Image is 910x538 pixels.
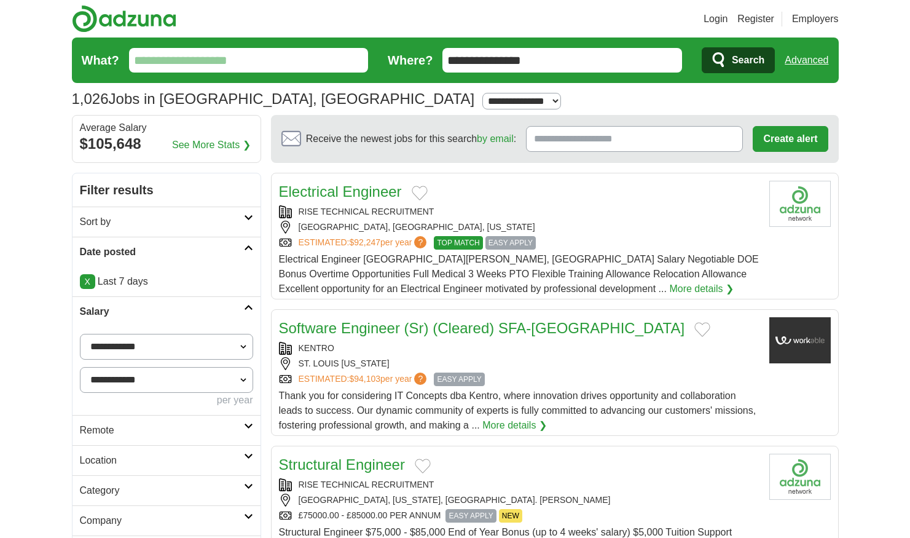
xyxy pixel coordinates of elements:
span: TOP MATCH [434,236,482,250]
span: Electrical Engineer [GEOGRAPHIC_DATA][PERSON_NAME], [GEOGRAPHIC_DATA] Salary Negotiable DOE Bonus... [279,254,759,294]
div: £75000.00 - £85000.00 PER ANNUM [279,509,759,523]
a: X [80,274,95,289]
h2: Date posted [80,245,244,259]
img: Company logo [769,454,831,500]
a: More details ❯ [669,282,734,296]
a: Employers [792,12,839,26]
div: RISE TECHNICAL RECRUITMENT [279,478,759,491]
h2: Location [80,453,244,468]
span: ? [414,236,426,248]
a: Company [73,505,261,536]
h2: Salary [80,304,244,319]
label: What? [82,51,119,69]
a: Structural Engineer [279,456,405,473]
span: NEW [499,509,522,523]
button: Add to favorite jobs [415,459,431,473]
a: by email [477,133,514,144]
h2: Sort by [80,215,244,229]
button: Create alert [753,126,828,152]
img: Company logo [769,317,831,363]
a: More details ❯ [482,418,547,433]
p: Last 7 days [80,274,253,289]
h2: Category [80,483,244,498]
a: ESTIMATED:$94,103per year? [299,373,430,386]
a: Register [737,12,774,26]
div: [GEOGRAPHIC_DATA], [US_STATE], [GEOGRAPHIC_DATA]. [PERSON_NAME] [279,494,759,507]
span: ? [414,373,426,385]
a: Electrical Engineer [279,183,402,200]
div: per year [80,393,253,408]
div: ST. LOUIS [US_STATE] [279,357,759,370]
div: KENTRO [279,342,759,355]
span: $92,247 [349,237,380,247]
h2: Company [80,513,244,528]
a: Remote [73,415,261,445]
div: Average Salary [80,123,253,133]
div: RISE TECHNICAL RECRUITMENT [279,205,759,218]
div: $105,648 [80,133,253,155]
a: Login [704,12,728,26]
h2: Filter results [73,173,261,207]
button: Add to favorite jobs [412,186,428,200]
button: Search [702,47,775,73]
a: ESTIMATED:$92,247per year? [299,236,430,250]
label: Where? [388,51,433,69]
a: See More Stats ❯ [172,138,251,152]
button: Add to favorite jobs [694,322,710,337]
span: EASY APPLY [445,509,496,523]
h1: Jobs in [GEOGRAPHIC_DATA], [GEOGRAPHIC_DATA] [72,90,475,107]
span: Search [732,48,764,73]
span: EASY APPLY [485,236,536,250]
a: Date posted [73,237,261,267]
span: Thank you for considering IT Concepts dba Kentro, where innovation drives opportunity and collabo... [279,390,756,430]
a: Advanced [785,48,828,73]
span: 1,026 [72,88,109,110]
a: Category [73,475,261,505]
img: Adzuna logo [72,5,176,33]
h2: Remote [80,423,244,438]
span: Receive the newest jobs for this search : [306,132,516,146]
span: EASY APPLY [434,373,484,386]
div: [GEOGRAPHIC_DATA], [GEOGRAPHIC_DATA], [US_STATE] [279,221,759,234]
a: Software Engineer (Sr) (Cleared) SFA-[GEOGRAPHIC_DATA] [279,320,685,336]
span: $94,103 [349,374,380,384]
a: Salary [73,296,261,326]
a: Sort by [73,207,261,237]
img: Company logo [769,181,831,227]
a: Location [73,445,261,475]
